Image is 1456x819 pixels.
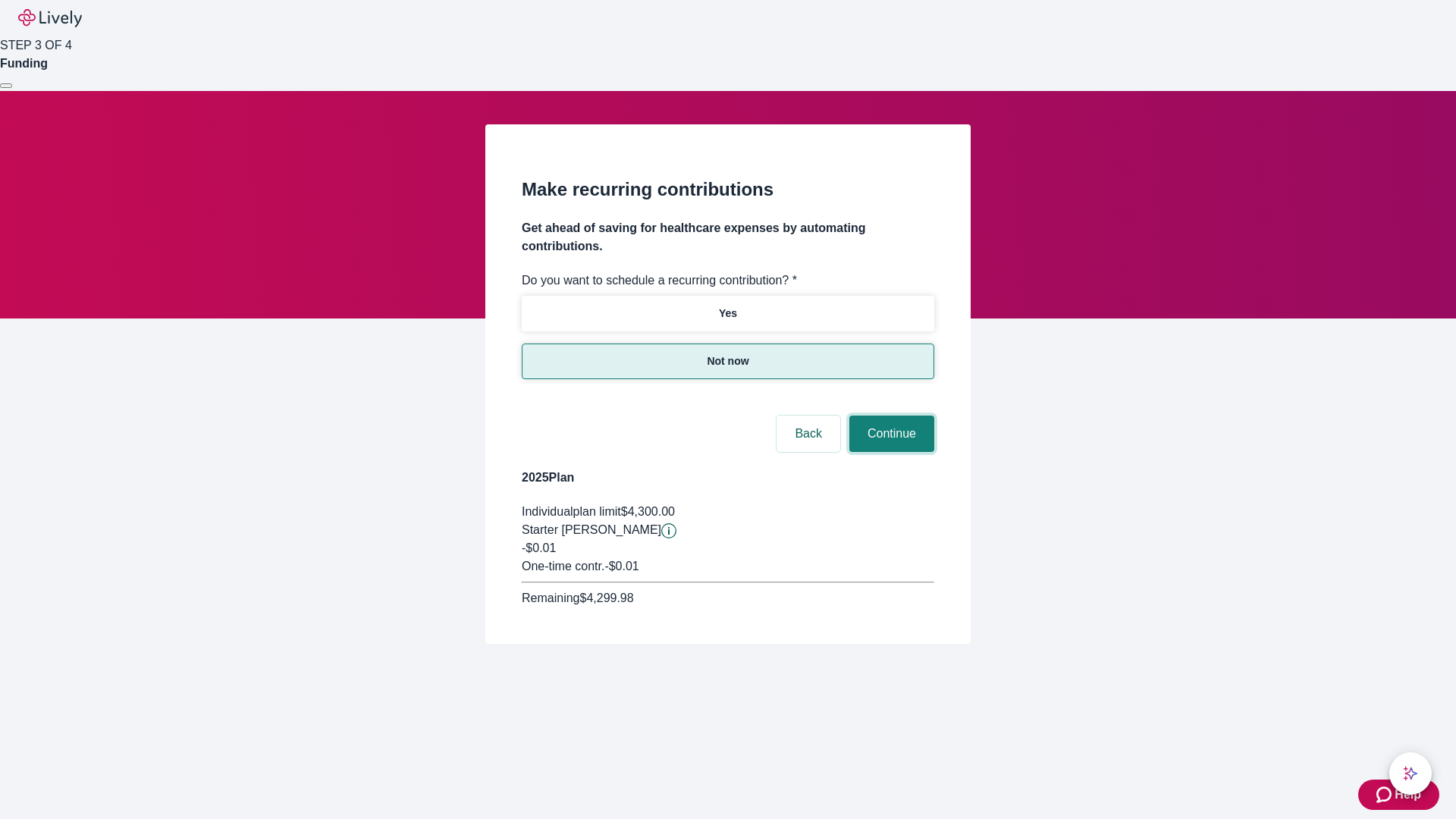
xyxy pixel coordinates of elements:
button: Back [777,416,840,452]
span: Starter [PERSON_NAME] [522,523,661,536]
span: $4,299.98 [579,591,633,604]
h4: 2025 Plan [522,469,934,487]
p: Not now [707,353,748,369]
button: Lively will contribute $0.01 to establish your account [661,523,676,538]
button: Continue [849,416,934,452]
span: -$0.01 [522,541,556,554]
span: Remaining [522,591,579,604]
label: Do you want to schedule a recurring contribution? * [522,271,797,290]
p: Yes [719,306,737,322]
h2: Make recurring contributions [522,176,934,203]
span: $4,300.00 [621,505,675,518]
button: chat [1389,752,1432,795]
svg: Zendesk support icon [1376,786,1395,804]
img: Lively [18,9,82,27]
span: Individual plan limit [522,505,621,518]
span: One-time contr. [522,560,604,573]
span: - $0.01 [604,560,639,573]
button: Not now [522,344,934,379]
span: Help [1395,786,1421,804]
svg: Lively AI Assistant [1403,766,1418,781]
h4: Get ahead of saving for healthcare expenses by automating contributions. [522,219,934,256]
button: Zendesk support iconHelp [1358,780,1439,810]
svg: Starter penny details [661,523,676,538]
button: Yes [522,296,934,331]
